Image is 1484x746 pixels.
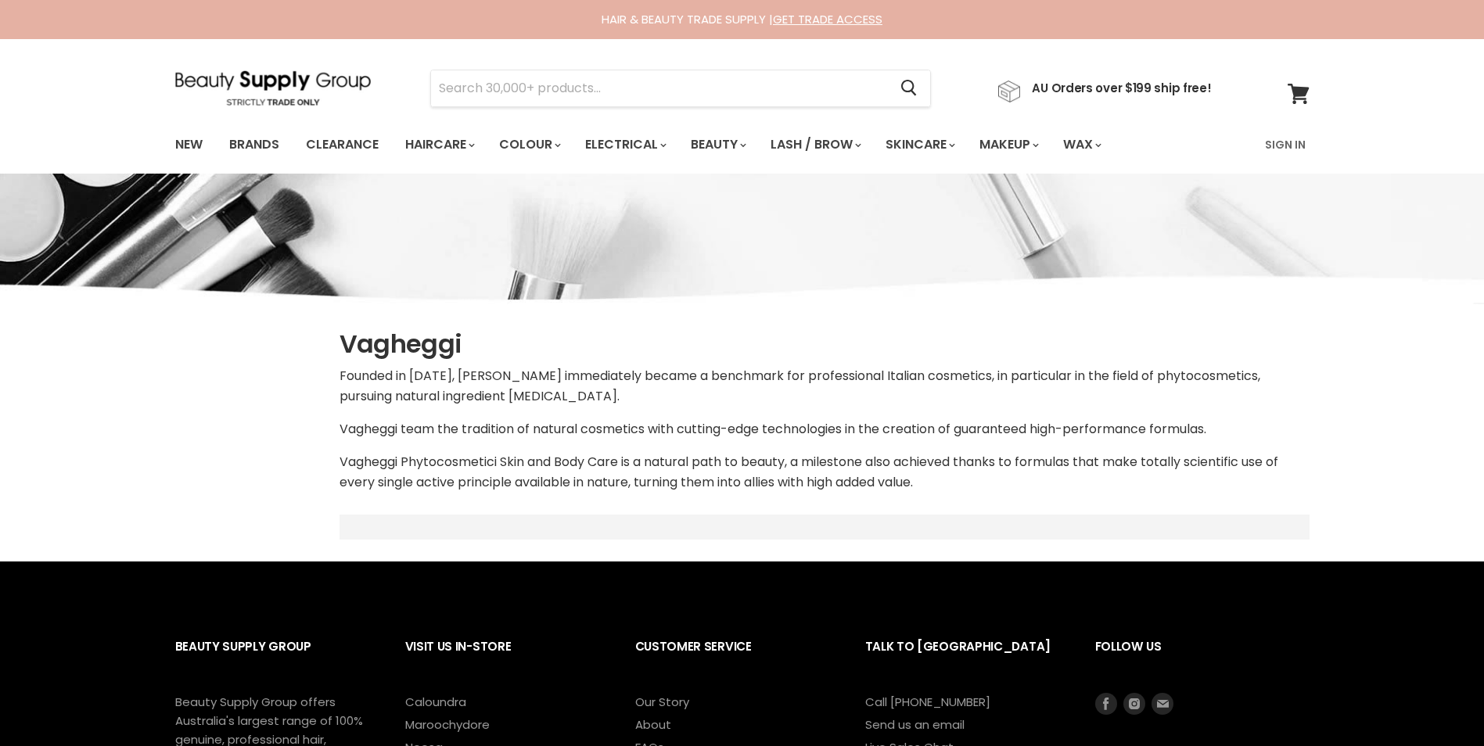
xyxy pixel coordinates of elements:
[635,716,671,733] a: About
[405,627,604,692] h2: Visit Us In-Store
[175,627,374,692] h2: Beauty Supply Group
[1406,672,1468,730] iframe: Gorgias live chat messenger
[573,128,676,161] a: Electrical
[431,70,889,106] input: Search
[405,716,490,733] a: Maroochydore
[1095,627,1310,692] h2: Follow us
[405,694,466,710] a: Caloundra
[163,122,1185,167] ul: Main menu
[393,128,484,161] a: Haircare
[487,128,570,161] a: Colour
[773,11,882,27] a: GET TRADE ACCESS
[679,128,756,161] a: Beauty
[340,453,1278,491] span: Vagheggi Phytocosmetici Skin and Body Care is a natural path to beauty, a milestone also achieved...
[156,12,1329,27] div: HAIR & BEAUTY TRADE SUPPLY |
[865,716,965,733] a: Send us an email
[635,627,834,692] h2: Customer Service
[635,694,689,710] a: Our Story
[968,128,1048,161] a: Makeup
[1256,128,1315,161] a: Sign In
[340,328,1310,360] h1: Vagheggi
[156,122,1329,167] nav: Main
[340,419,1310,439] p: Vagheggi team the tradition of natural cosmetics with cutting-edge technologies in the creation o...
[430,70,931,107] form: Product
[865,627,1064,692] h2: Talk to [GEOGRAPHIC_DATA]
[759,128,871,161] a: Lash / Brow
[163,128,214,161] a: New
[217,128,291,161] a: Brands
[294,128,390,161] a: Clearance
[889,70,930,106] button: Search
[1051,128,1111,161] a: Wax
[874,128,965,161] a: Skincare
[340,366,1310,407] p: Founded in [DATE], [PERSON_NAME] immediately became a benchmark for professional Italian cosmetic...
[865,694,990,710] a: Call [PHONE_NUMBER]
